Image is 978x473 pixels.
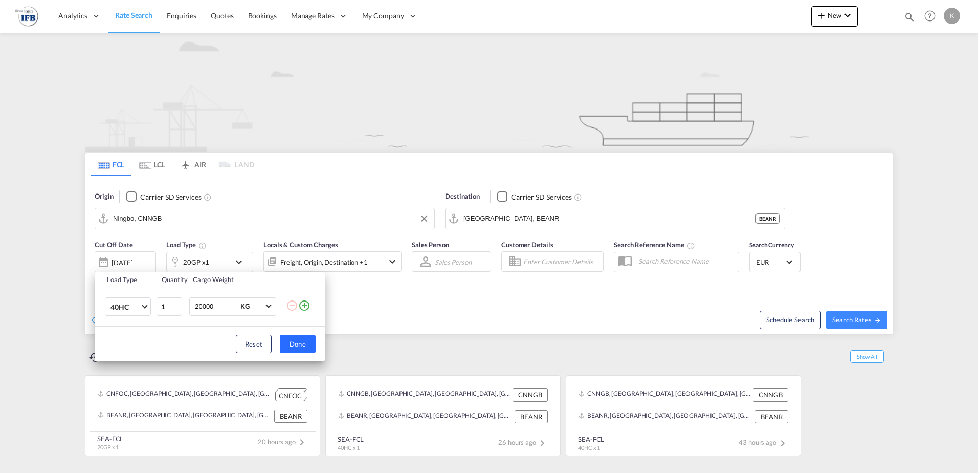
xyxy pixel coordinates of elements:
[236,335,272,353] button: Reset
[110,302,140,312] span: 40HC
[157,297,182,316] input: Qty
[240,302,250,310] div: KG
[194,298,235,315] input: Enter Weight
[155,272,187,287] th: Quantity
[298,299,310,312] md-icon: icon-plus-circle-outline
[280,335,316,353] button: Done
[105,297,151,316] md-select: Choose: 40HC
[193,275,280,284] div: Cargo Weight
[286,299,298,312] md-icon: icon-minus-circle-outline
[95,272,155,287] th: Load Type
